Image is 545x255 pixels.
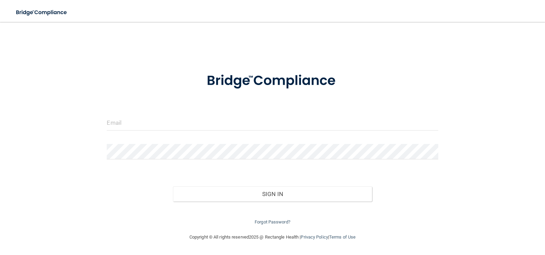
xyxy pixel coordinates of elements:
input: Email [107,115,438,131]
a: Forgot Password? [255,219,290,224]
button: Sign In [173,186,372,202]
img: bridge_compliance_login_screen.278c3ca4.svg [10,5,73,20]
div: Copyright © All rights reserved 2025 @ Rectangle Health | | [147,226,398,248]
a: Terms of Use [329,234,356,240]
a: Privacy Policy [301,234,328,240]
img: bridge_compliance_login_screen.278c3ca4.svg [193,63,352,99]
